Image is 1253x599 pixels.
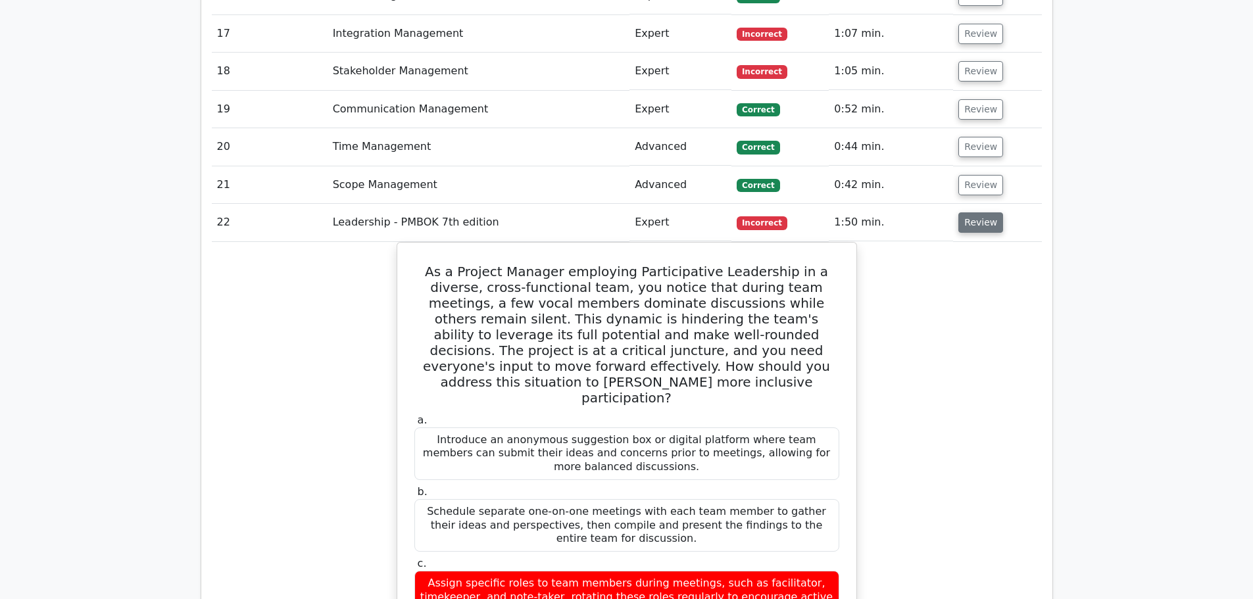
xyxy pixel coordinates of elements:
td: Advanced [629,166,731,204]
h5: As a Project Manager employing Participative Leadership in a diverse, cross-functional team, you ... [413,264,841,406]
span: Incorrect [737,65,787,78]
div: Schedule separate one-on-one meetings with each team member to gather their ideas and perspective... [414,499,839,552]
span: Correct [737,103,779,116]
button: Review [958,61,1003,82]
span: c. [418,557,427,569]
td: 19 [212,91,328,128]
span: Incorrect [737,216,787,229]
div: Introduce an anonymous suggestion box or digital platform where team members can submit their ide... [414,427,839,480]
td: Expert [629,15,731,53]
td: 1:07 min. [829,15,953,53]
button: Review [958,175,1003,195]
button: Review [958,137,1003,157]
span: b. [418,485,428,498]
td: Integration Management [328,15,629,53]
td: 0:52 min. [829,91,953,128]
td: Stakeholder Management [328,53,629,90]
td: 1:05 min. [829,53,953,90]
td: Scope Management [328,166,629,204]
td: Leadership - PMBOK 7th edition [328,204,629,241]
span: a. [418,414,428,426]
td: Expert [629,91,731,128]
td: 21 [212,166,328,204]
button: Review [958,99,1003,120]
td: 18 [212,53,328,90]
td: 20 [212,128,328,166]
span: Correct [737,141,779,154]
td: 17 [212,15,328,53]
td: Time Management [328,128,629,166]
button: Review [958,212,1003,233]
td: Communication Management [328,91,629,128]
td: Advanced [629,128,731,166]
span: Incorrect [737,28,787,41]
td: Expert [629,53,731,90]
td: Expert [629,204,731,241]
td: 0:44 min. [829,128,953,166]
td: 1:50 min. [829,204,953,241]
td: 22 [212,204,328,241]
button: Review [958,24,1003,44]
td: 0:42 min. [829,166,953,204]
span: Correct [737,179,779,192]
